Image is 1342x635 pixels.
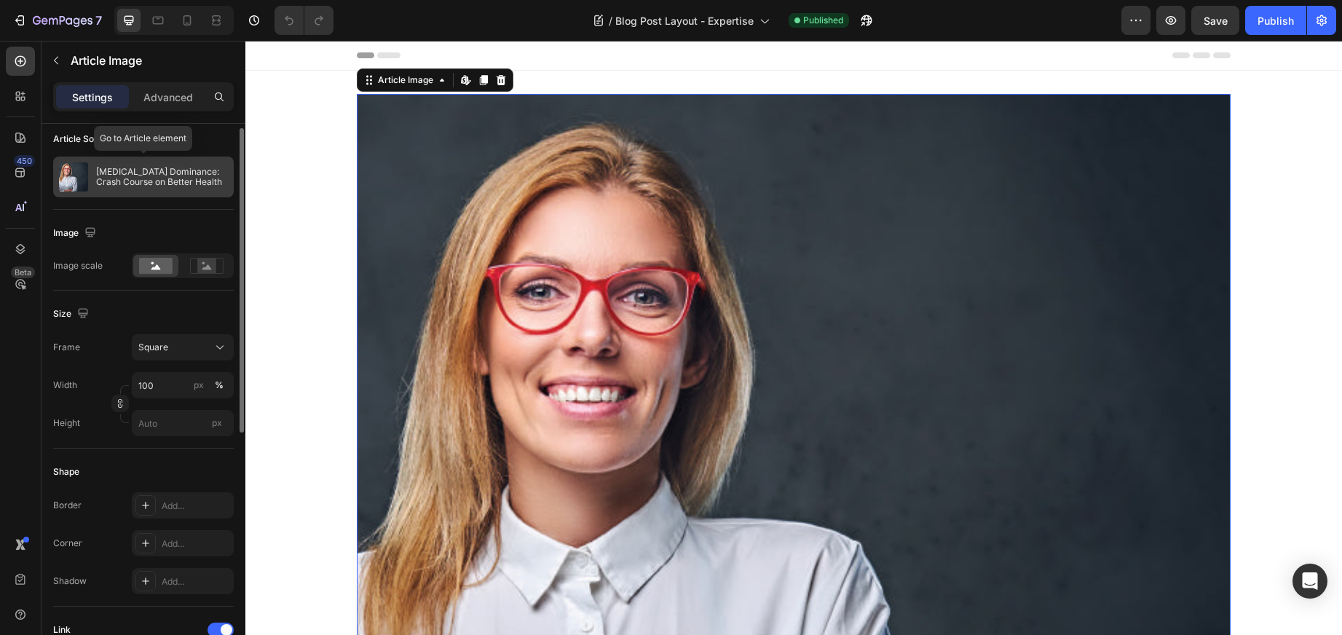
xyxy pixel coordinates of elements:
[72,90,113,105] p: Settings
[96,167,228,187] p: [MEDICAL_DATA] Dominance: Crash Course on Better Health
[615,13,754,28] span: Blog Post Layout - Expertise
[245,41,1342,635] iframe: Design area
[190,376,208,394] button: %
[132,334,234,360] button: Square
[53,133,113,146] div: Article Source
[53,499,82,512] div: Border
[132,410,234,436] input: px
[1204,15,1228,27] span: Save
[53,224,99,243] div: Image
[210,376,228,394] button: px
[194,379,204,392] div: px
[275,6,333,35] div: Undo/Redo
[132,372,234,398] input: px%
[803,14,843,27] span: Published
[143,90,193,105] p: Advanced
[138,341,168,354] span: Square
[53,259,103,272] div: Image scale
[53,575,87,588] div: Shadow
[1292,564,1327,599] div: Open Intercom Messenger
[59,162,88,192] img: article feature img
[1191,6,1239,35] button: Save
[609,13,612,28] span: /
[53,465,79,478] div: Shape
[95,12,102,29] p: 7
[212,417,222,428] span: px
[162,575,230,588] div: Add...
[14,155,35,167] div: 450
[6,6,108,35] button: 7
[53,304,92,324] div: Size
[53,537,82,550] div: Corner
[71,52,228,69] p: Article Image
[162,537,230,551] div: Add...
[215,379,224,392] div: %
[162,500,230,513] div: Add...
[11,267,35,278] div: Beta
[53,417,80,430] label: Height
[1258,13,1294,28] div: Publish
[53,341,80,354] label: Frame
[130,33,191,46] div: Article Image
[53,379,77,392] label: Width
[1245,6,1306,35] button: Publish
